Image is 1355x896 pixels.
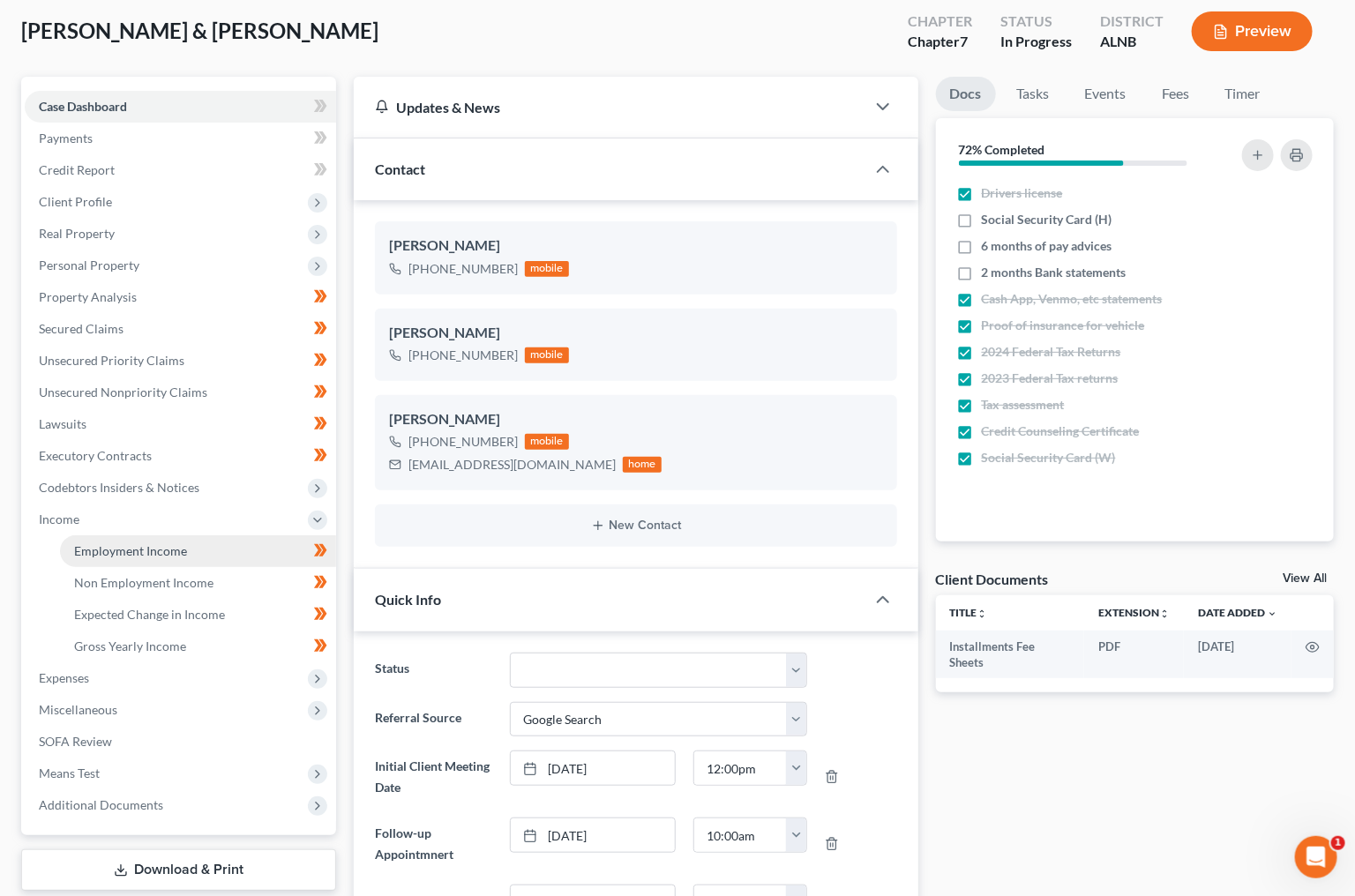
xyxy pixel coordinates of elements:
[1159,609,1170,619] i: unfold_more
[694,818,787,852] input: -- : --
[25,91,336,123] a: Case Dashboard
[1331,836,1345,850] span: 1
[950,606,988,619] a: Titleunfold_more
[525,434,569,450] div: mobile
[366,702,501,737] label: Referral Source
[25,154,336,186] a: Credit Report
[1192,11,1313,51] button: Preview
[366,653,501,688] label: Status
[39,321,124,336] span: Secured Claims
[25,377,336,408] a: Unsecured Nonpriority Claims
[74,638,186,653] span: Gross Yearly Income
[60,535,336,567] a: Employment Income
[39,702,117,717] span: Miscellaneous
[1100,11,1164,32] div: District
[39,511,79,526] span: Income
[60,631,336,662] a: Gross Yearly Income
[39,480,199,495] span: Codebtors Insiders & Notices
[982,317,1145,334] span: Proof of insurance for vehicle
[60,567,336,599] a: Non Employment Income
[1148,77,1204,111] a: Fees
[21,849,336,891] a: Download & Print
[25,313,336,345] a: Secured Claims
[408,260,518,278] div: [PHONE_NUMBER]
[39,289,137,304] span: Property Analysis
[39,131,93,146] span: Payments
[1071,77,1141,111] a: Events
[39,226,115,241] span: Real Property
[982,264,1127,281] span: 2 months Bank statements
[39,734,112,749] span: SOFA Review
[959,142,1045,157] strong: 72% Completed
[525,261,569,277] div: mobile
[1100,32,1164,52] div: ALNB
[375,161,425,177] span: Contact
[25,281,336,313] a: Property Analysis
[1198,606,1277,619] a: Date Added expand_more
[60,599,336,631] a: Expected Change in Income
[408,347,518,364] div: [PHONE_NUMBER]
[525,347,569,363] div: mobile
[25,726,336,758] a: SOFA Review
[982,237,1112,255] span: 6 months of pay advices
[389,235,883,257] div: [PERSON_NAME]
[389,519,883,533] button: New Contact
[511,751,675,785] a: [DATE]
[511,818,675,852] a: [DATE]
[982,370,1119,387] span: 2023 Federal Tax returns
[982,290,1163,308] span: Cash App, Venmo, etc statements
[408,456,616,474] div: [EMAIL_ADDRESS][DOMAIN_NAME]
[936,77,996,111] a: Docs
[982,343,1121,361] span: 2024 Federal Tax Returns
[25,123,336,154] a: Payments
[39,797,163,812] span: Additional Documents
[366,818,501,870] label: Follow-up Appointmnert
[39,448,152,463] span: Executory Contracts
[982,396,1065,414] span: Tax assessment
[74,607,225,622] span: Expected Change in Income
[982,422,1140,440] span: Credit Counseling Certificate
[1211,77,1275,111] a: Timer
[39,385,207,399] span: Unsecured Nonpriority Claims
[39,416,86,431] span: Lawsuits
[366,750,501,803] label: Initial Client Meeting Date
[74,575,213,590] span: Non Employment Income
[21,18,378,43] span: [PERSON_NAME] & [PERSON_NAME]
[375,591,441,608] span: Quick Info
[25,408,336,440] a: Lawsuits
[375,98,844,116] div: Updates & News
[1295,836,1337,878] iframe: Intercom live chat
[39,162,115,177] span: Credit Report
[1000,32,1072,52] div: In Progress
[960,33,968,49] span: 7
[25,440,336,472] a: Executory Contracts
[936,570,1049,588] div: Client Documents
[908,32,972,52] div: Chapter
[1267,609,1277,619] i: expand_more
[977,609,988,619] i: unfold_more
[39,99,127,114] span: Case Dashboard
[982,449,1116,467] span: Social Security Card (W)
[39,194,112,209] span: Client Profile
[1084,631,1184,679] td: PDF
[389,409,883,430] div: [PERSON_NAME]
[1098,606,1170,619] a: Extensionunfold_more
[25,345,336,377] a: Unsecured Priority Claims
[408,433,518,451] div: [PHONE_NUMBER]
[694,751,787,785] input: -- : --
[1283,572,1327,585] a: View All
[1184,631,1291,679] td: [DATE]
[74,543,187,558] span: Employment Income
[39,670,89,685] span: Expenses
[39,258,139,273] span: Personal Property
[1000,11,1072,32] div: Status
[908,11,972,32] div: Chapter
[982,211,1112,228] span: Social Security Card (H)
[936,631,1084,679] td: Installments Fee Sheets
[982,184,1063,202] span: Drivers license
[623,457,662,473] div: home
[39,765,100,780] span: Means Test
[1003,77,1064,111] a: Tasks
[39,353,184,368] span: Unsecured Priority Claims
[389,323,883,344] div: [PERSON_NAME]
